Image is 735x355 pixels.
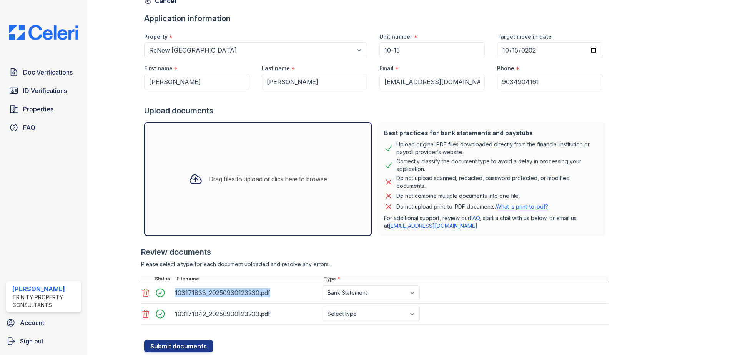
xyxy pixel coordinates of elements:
[3,25,84,40] img: CE_Logo_Blue-a8612792a0a2168367f1c8372b55b34899dd931a85d93a1a3d3e32e68fde9ad4.png
[23,123,35,132] span: FAQ
[144,340,213,352] button: Submit documents
[497,33,552,41] label: Target move in date
[6,65,81,80] a: Doc Verifications
[470,215,480,221] a: FAQ
[20,337,43,346] span: Sign out
[175,308,319,320] div: 103171842_20250930123233.pdf
[389,222,477,229] a: [EMAIL_ADDRESS][DOMAIN_NAME]
[3,315,84,330] a: Account
[144,65,173,72] label: First name
[12,284,78,294] div: [PERSON_NAME]
[323,276,609,282] div: Type
[6,120,81,135] a: FAQ
[262,65,290,72] label: Last name
[144,105,609,116] div: Upload documents
[20,318,44,327] span: Account
[209,174,327,184] div: Drag files to upload or click here to browse
[153,276,175,282] div: Status
[496,203,548,210] a: What is print-to-pdf?
[6,101,81,117] a: Properties
[141,260,609,268] div: Please select a type for each document uploaded and resolve any errors.
[6,83,81,98] a: ID Verifications
[396,141,599,156] div: Upload original PDF files downloaded directly from the financial institution or payroll provider’...
[497,65,514,72] label: Phone
[3,333,84,349] a: Sign out
[379,33,412,41] label: Unit number
[379,65,394,72] label: Email
[12,294,78,309] div: Trinity Property Consultants
[23,68,73,77] span: Doc Verifications
[396,191,520,201] div: Do not combine multiple documents into one file.
[23,105,53,114] span: Properties
[175,276,323,282] div: Filename
[144,33,168,41] label: Property
[384,128,599,138] div: Best practices for bank statements and paystubs
[141,247,609,257] div: Review documents
[144,13,609,24] div: Application information
[396,203,548,211] p: Do not upload print-to-PDF documents.
[175,287,319,299] div: 103171833_20250930123230.pdf
[23,86,67,95] span: ID Verifications
[384,214,599,230] p: For additional support, review our , start a chat with us below, or email us at
[396,174,599,190] div: Do not upload scanned, redacted, password protected, or modified documents.
[396,158,599,173] div: Correctly classify the document type to avoid a delay in processing your application.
